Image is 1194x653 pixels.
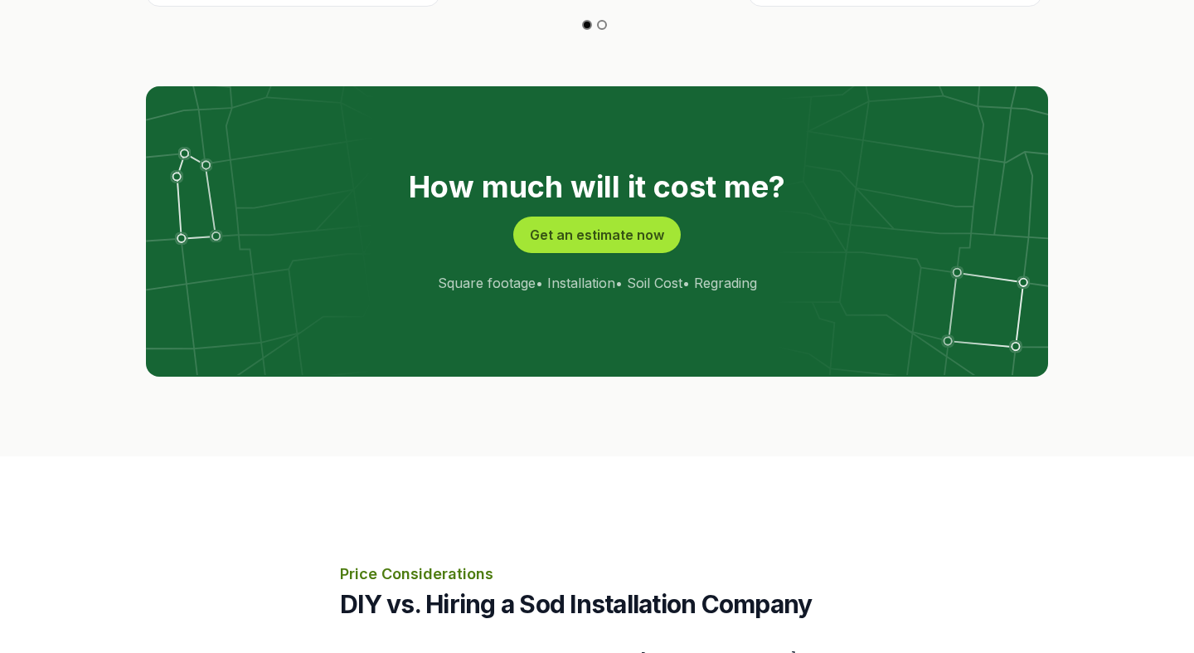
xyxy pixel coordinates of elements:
h2: DIY vs. Hiring a Sod Installation Company [340,589,854,619]
button: Get an estimate now [513,217,681,253]
p: Price Considerations [340,563,854,586]
button: Go to slide 2 [597,20,607,30]
button: Go to slide 1 [582,20,592,30]
img: lot lines graphic [146,86,1048,375]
